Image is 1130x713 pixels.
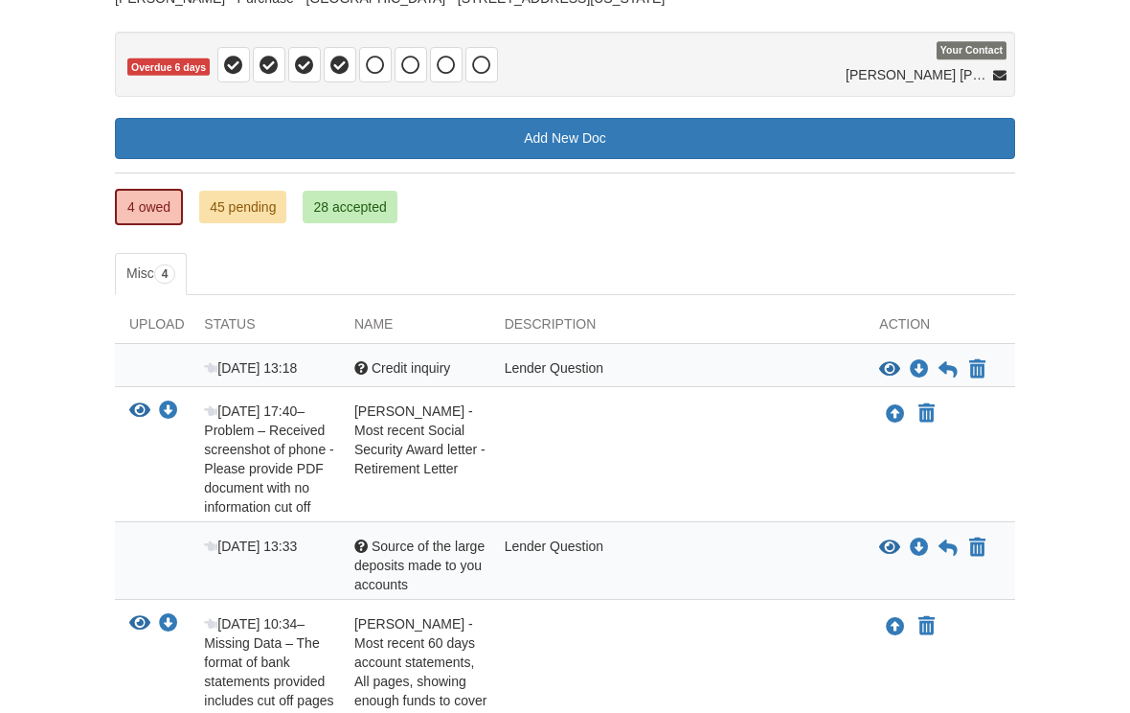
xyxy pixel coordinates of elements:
[190,314,340,343] div: Status
[204,360,297,376] span: [DATE] 13:18
[884,614,907,639] button: Upload Suzanne Stephens - Most recent 60 days account statements, All pages, showing enough funds...
[937,42,1006,60] span: Your Contact
[129,402,150,422] button: View David Stephens - Most recent Social Security Award letter - Retirement Letter
[846,65,989,84] span: [PERSON_NAME] [PERSON_NAME]
[884,402,907,426] button: Upload David Stephens - Most recent Social Security Award letter - Retirement Letter
[879,539,900,558] button: View Source of the large deposits made to you accounts
[159,404,178,420] a: Download David Stephens - Most recent Social Security Award letter - Retirement Letter
[354,403,486,476] span: [PERSON_NAME] - Most recent Social Security Award letter - Retirement Letter
[129,614,150,634] button: View Suzanne Stephens - Most recent 60 days account statements, All pages, showing enough funds t...
[204,403,297,419] span: [DATE] 17:40
[127,58,210,77] span: Overdue 6 days
[115,314,190,343] div: Upload
[372,360,450,376] span: Credit inquiry
[916,402,937,425] button: Declare David Stephens - Most recent Social Security Award letter - Retirement Letter not applicable
[115,189,183,225] a: 4 owed
[910,540,929,556] a: Download Source of the large deposits made to you accounts
[115,253,187,295] a: Misc
[303,191,396,223] a: 28 accepted
[910,362,929,378] a: Download Credit inquiry
[879,360,900,379] button: View Credit inquiry
[916,615,937,638] button: Declare Suzanne Stephens - Most recent 60 days account statements, All pages, showing enough fund...
[199,191,286,223] a: 45 pending
[340,314,490,343] div: Name
[154,264,176,284] span: 4
[967,537,987,560] button: Declare Source of the large deposits made to you accounts not applicable
[967,358,987,381] button: Declare Credit inquiry not applicable
[490,314,866,343] div: Description
[490,358,866,381] div: Lender Question
[115,118,1015,159] a: Add New Doc
[190,402,340,517] div: – Problem – Received screenshot of phone - Please provide PDF document with no information cut off
[865,314,1015,343] div: Action
[204,539,297,554] span: [DATE] 13:33
[490,537,866,594] div: Lender Question
[204,616,297,632] span: [DATE] 10:34
[159,617,178,632] a: Download Suzanne Stephens - Most recent 60 days account statements, All pages, showing enough fun...
[354,539,485,592] span: Source of the large deposits made to you accounts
